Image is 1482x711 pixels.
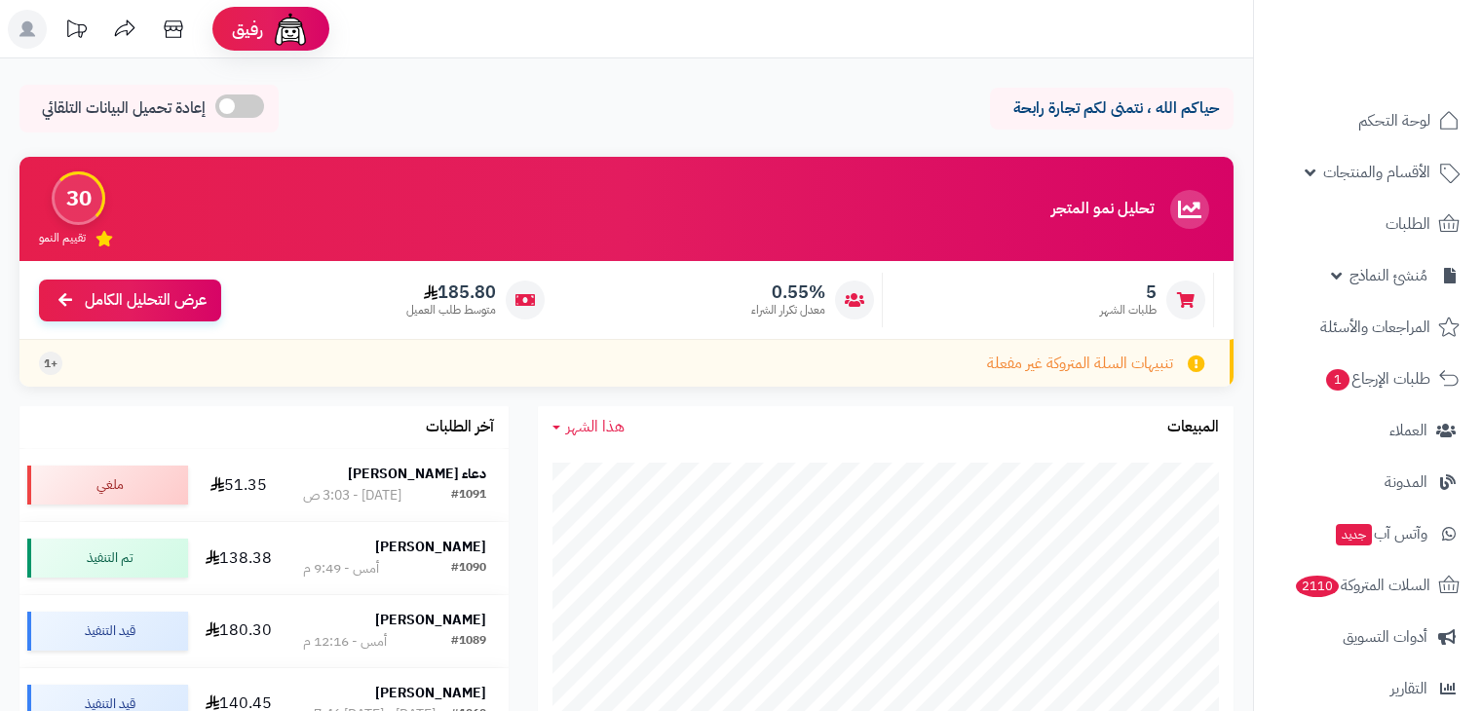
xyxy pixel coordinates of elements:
a: السلات المتروكة2110 [1266,562,1470,609]
a: طلبات الإرجاع1 [1266,355,1470,402]
span: العملاء [1389,417,1427,444]
span: 5 [1100,281,1157,303]
h3: آخر الطلبات [426,419,494,436]
span: متوسط طلب العميل [406,302,496,318]
span: وآتس آب [1334,520,1427,547]
h3: المبيعات [1167,419,1219,436]
span: 185.80 [406,281,496,303]
span: المراجعات والأسئلة [1320,314,1430,341]
a: العملاء [1266,407,1470,454]
div: تم التنفيذ [27,539,188,578]
span: السلات المتروكة [1294,572,1430,599]
p: حياكم الله ، نتمنى لكم تجارة رابحة [1005,97,1219,120]
span: المدونة [1385,468,1427,496]
span: إعادة تحميل البيانات التلقائي [42,97,206,120]
a: تحديثات المنصة [52,10,100,54]
div: أمس - 12:16 م [303,632,387,652]
span: الطلبات [1386,210,1430,238]
div: أمس - 9:49 م [303,559,379,579]
a: الطلبات [1266,201,1470,247]
a: عرض التحليل الكامل [39,280,221,321]
span: +1 [44,355,57,372]
div: #1091 [451,486,486,505]
td: 51.35 [196,449,281,521]
strong: دعاء [PERSON_NAME] [348,464,486,484]
span: 2110 [1294,575,1341,598]
span: الأقسام والمنتجات [1323,159,1430,186]
strong: [PERSON_NAME] [375,537,486,557]
td: 180.30 [196,595,281,667]
span: جديد [1336,524,1372,545]
div: #1090 [451,559,486,579]
span: طلبات الشهر [1100,302,1157,318]
span: عرض التحليل الكامل [85,289,207,312]
div: قيد التنفيذ [27,612,188,651]
img: logo-2.png [1349,18,1463,58]
a: لوحة التحكم [1266,97,1470,144]
strong: [PERSON_NAME] [375,610,486,630]
img: ai-face.png [271,10,310,49]
span: أدوات التسويق [1343,623,1427,651]
span: معدل تكرار الشراء [751,302,825,318]
span: 1 [1325,368,1350,392]
div: #1089 [451,632,486,652]
span: 0.55% [751,281,825,303]
span: التقارير [1390,675,1427,702]
a: هذا الشهر [552,416,625,438]
span: رفيق [232,18,263,41]
h3: تحليل نمو المتجر [1051,201,1154,218]
a: أدوات التسويق [1266,614,1470,660]
span: مُنشئ النماذج [1349,262,1427,289]
a: المراجعات والأسئلة [1266,304,1470,351]
div: ملغي [27,466,188,505]
span: لوحة التحكم [1358,107,1430,134]
div: [DATE] - 3:03 ص [303,486,401,505]
a: المدونة [1266,459,1470,505]
a: وآتس آبجديد [1266,510,1470,557]
span: تنبيهات السلة المتروكة غير مفعلة [987,353,1173,375]
td: 138.38 [196,522,281,594]
span: تقييم النمو [39,230,86,246]
span: طلبات الإرجاع [1324,365,1430,393]
strong: [PERSON_NAME] [375,683,486,703]
span: هذا الشهر [566,415,625,438]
